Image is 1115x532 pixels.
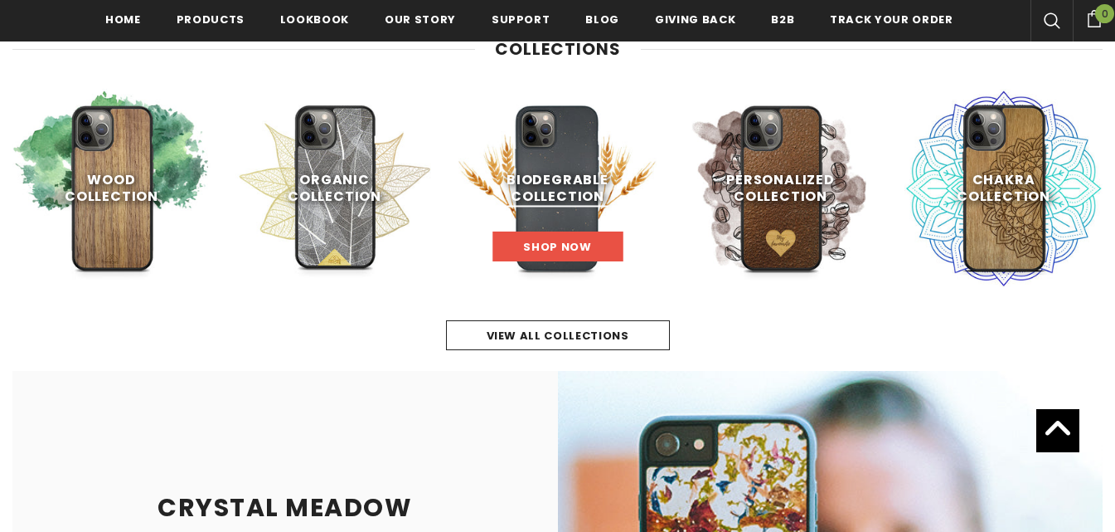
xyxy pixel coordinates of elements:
[105,12,141,27] span: Home
[830,12,953,27] span: Track your order
[385,12,456,27] span: Our Story
[1073,7,1115,27] a: 0
[585,12,619,27] span: Blog
[158,490,412,525] span: CRYSTAL MEADOW
[495,37,621,61] span: Collections
[177,12,245,27] span: Products
[487,328,629,344] span: view all collections
[280,12,349,27] span: Lookbook
[523,239,591,255] span: Shop Now
[446,320,670,350] a: view all collections
[771,12,794,27] span: B2B
[1095,4,1114,23] span: 0
[655,12,735,27] span: Giving back
[492,12,550,27] span: support
[492,232,623,261] a: Shop Now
